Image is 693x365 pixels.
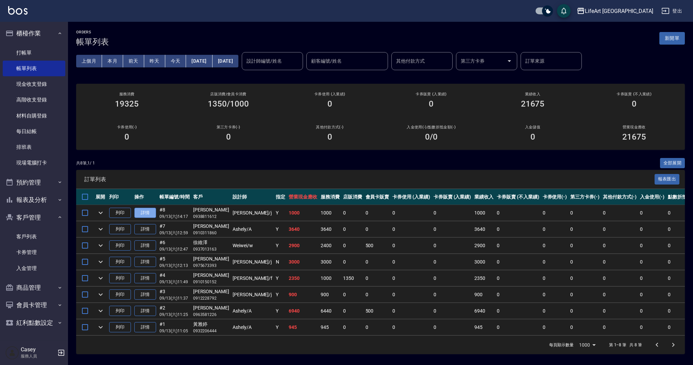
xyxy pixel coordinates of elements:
td: 0 [638,287,666,303]
button: [DATE] [186,55,212,67]
td: 0 [495,303,541,319]
td: 1000 [319,270,341,286]
h3: 0 [530,132,535,142]
button: 列印 [109,322,131,333]
td: 1000 [287,205,319,221]
td: 0 [364,205,391,221]
td: #5 [158,254,191,270]
td: 0 [601,238,639,254]
td: 0 [391,205,432,221]
td: 0 [569,270,601,286]
td: 0 [432,205,473,221]
td: 1350 [341,270,364,286]
p: 09/13 (六) 11:05 [159,328,190,334]
button: 列印 [109,306,131,316]
td: 0 [495,319,541,335]
p: 0938811612 [193,213,229,220]
th: 會員卡販賣 [364,189,391,205]
td: 2900 [473,238,495,254]
td: 0 [495,270,541,286]
td: #1 [158,319,191,335]
a: 詳情 [134,273,156,284]
h2: 入金儲值 [490,125,575,129]
th: 帳單編號/時間 [158,189,191,205]
td: 6940 [473,303,495,319]
h3: 0 [124,132,129,142]
p: 09/13 (六) 11:49 [159,279,190,285]
th: 業績收入 [473,189,495,205]
p: 0975673393 [193,263,229,269]
button: save [557,4,571,18]
button: 報表及分析 [3,191,65,209]
td: 2350 [473,270,495,286]
td: Y [274,319,287,335]
th: 營業現金應收 [287,189,319,205]
a: 每日結帳 [3,124,65,139]
td: 3000 [319,254,341,270]
h3: 0 /0 [425,132,438,142]
a: 現金收支登錄 [3,76,65,92]
button: 紅利點數設定 [3,314,65,332]
button: 昨天 [144,55,165,67]
a: 報表匯出 [655,176,680,182]
a: 詳情 [134,289,156,300]
td: [PERSON_NAME] /j [231,287,274,303]
th: 展開 [94,189,107,205]
th: 店販消費 [341,189,364,205]
th: 卡券使用(-) [541,189,569,205]
div: 黃雅婷 [193,321,229,328]
td: 0 [601,319,639,335]
td: 0 [432,319,473,335]
div: [PERSON_NAME] [193,272,229,279]
button: expand row [96,273,106,283]
td: 0 [601,254,639,270]
td: 0 [391,254,432,270]
div: 徐維澤 [193,239,229,246]
h2: 第三方卡券(-) [186,125,271,129]
img: Person [5,346,19,360]
th: 操作 [133,189,158,205]
td: 0 [495,254,541,270]
a: 詳情 [134,257,156,267]
h2: 業績收入 [490,92,575,96]
td: Y [274,205,287,221]
a: 打帳單 [3,45,65,61]
a: 帳單列表 [3,61,65,76]
th: 入金使用(-) [638,189,666,205]
td: 900 [319,287,341,303]
td: 0 [391,221,432,237]
th: 指定 [274,189,287,205]
td: 0 [495,238,541,254]
td: Y [274,221,287,237]
p: 第 1–8 筆 共 8 筆 [609,342,642,348]
a: 詳情 [134,224,156,235]
td: 0 [569,303,601,319]
p: 0937013163 [193,246,229,252]
td: 0 [364,319,391,335]
td: 0 [601,287,639,303]
td: 0 [341,287,364,303]
p: 09/13 (六) 11:25 [159,312,190,318]
button: 列印 [109,208,131,218]
td: 0 [391,270,432,286]
h5: Casey [21,346,55,353]
td: 0 [391,319,432,335]
p: 09/13 (六) 12:59 [159,230,190,236]
td: 1000 [319,205,341,221]
td: 0 [638,319,666,335]
a: 詳情 [134,208,156,218]
td: #7 [158,221,191,237]
td: 0 [432,287,473,303]
p: 服務人員 [21,353,55,359]
a: 詳情 [134,322,156,333]
td: 0 [541,287,569,303]
button: 全部展開 [660,158,685,169]
button: LifeArt [GEOGRAPHIC_DATA] [574,4,656,18]
td: N [274,254,287,270]
td: 0 [432,270,473,286]
td: 3000 [287,254,319,270]
td: 1000 [473,205,495,221]
a: 新開單 [659,35,685,41]
td: 0 [569,205,601,221]
button: 列印 [109,257,131,267]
